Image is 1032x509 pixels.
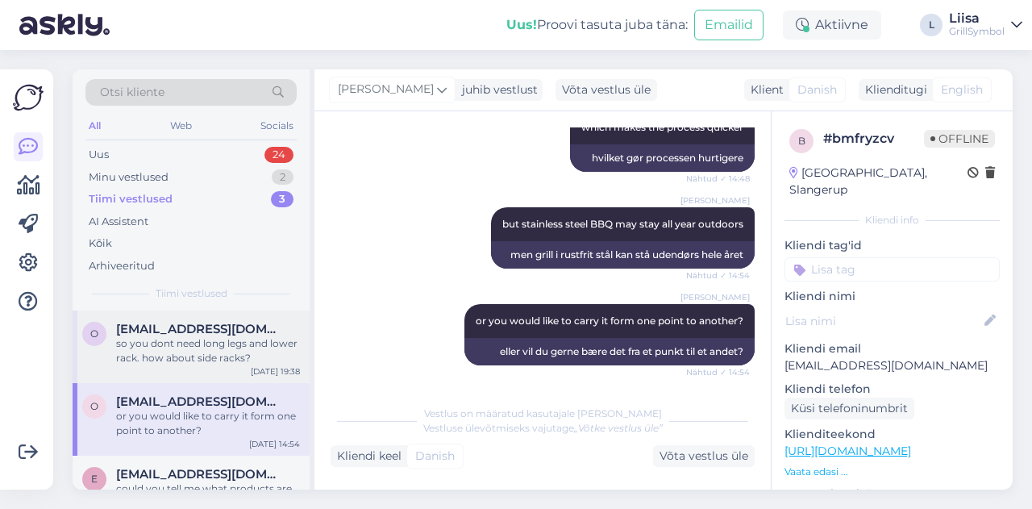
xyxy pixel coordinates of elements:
i: „Võtke vestlus üle” [574,422,663,434]
span: Vestlus on määratud kasutajale [PERSON_NAME] [424,407,662,419]
input: Lisa nimi [785,312,981,330]
p: Kliendi telefon [784,381,1000,398]
div: 3 [271,191,293,207]
div: or you would like to carry it form one point to another? [116,409,300,438]
div: [GEOGRAPHIC_DATA], Slangerup [789,165,967,198]
b: Uus! [506,17,537,32]
span: O [90,328,98,340]
div: All [85,115,104,136]
span: Danish [797,81,837,98]
span: Ole@swush.com [116,322,284,336]
div: Kliendi info [784,213,1000,227]
span: which makes the process quicker [581,121,743,133]
a: LiisaGrillSymbol [949,12,1022,38]
div: Võta vestlus üle [556,79,657,101]
span: erin@gmail.com [116,467,284,482]
div: Tiimi vestlused [89,191,173,207]
span: English [941,81,983,98]
p: Klienditeekond [784,426,1000,443]
span: Nähtud ✓ 14:54 [686,269,750,282]
p: [EMAIL_ADDRESS][DOMAIN_NAME] [784,357,1000,374]
img: Askly Logo [13,82,44,113]
div: GrillSymbol [949,25,1005,38]
span: [PERSON_NAME] [338,81,434,98]
p: Kliendi tag'id [784,237,1000,254]
div: Aktiivne [783,10,881,40]
button: Emailid [694,10,764,40]
span: Vestluse ülevõtmiseks vajutage [423,422,663,434]
p: Kliendi nimi [784,288,1000,305]
div: Kliendi keel [331,448,402,465]
div: Klienditugi [859,81,927,98]
input: Lisa tag [784,257,1000,282]
div: [DATE] 14:54 [249,438,300,450]
div: Kõik [89,236,112,252]
a: [URL][DOMAIN_NAME] [784,444,911,458]
div: AI Assistent [89,214,148,230]
p: Operatsioonisüsteem [784,486,1000,503]
div: Minu vestlused [89,169,169,186]
div: hvilket gør processen hurtigere [570,144,755,172]
span: Tiimi vestlused [156,286,227,301]
span: [PERSON_NAME] [680,291,750,303]
span: O [90,400,98,412]
div: Küsi telefoninumbrit [784,398,914,419]
span: [PERSON_NAME] [680,194,750,207]
div: Uus [89,147,109,163]
div: Liisa [949,12,1005,25]
span: Nähtud ✓ 14:54 [686,366,750,378]
div: Socials [257,115,297,136]
div: juhib vestlust [456,81,538,98]
div: L [920,14,943,36]
p: Vaata edasi ... [784,465,1000,479]
span: Danish [415,448,455,465]
span: Offline [924,130,995,148]
div: eller vil du gerne bære det fra et punkt til et andet? [464,338,755,365]
span: e [91,473,98,485]
div: 2 [272,169,293,186]
div: Arhiveeritud [89,258,155,274]
div: [DATE] 19:38 [251,365,300,378]
span: but stainless steel BBQ may stay all year outdoors [502,218,743,230]
div: so you dont need long legs and lower rack. how about side racks? [116,336,300,365]
div: Web [167,115,195,136]
p: Kliendi email [784,340,1000,357]
div: men grill i rustfrit stål kan stå udendørs hele året [491,241,755,269]
span: b [798,135,805,147]
span: Nähtud ✓ 14:48 [686,173,750,185]
div: Proovi tasuta juba täna: [506,15,688,35]
span: Otsi kliente [100,84,164,101]
div: Klient [744,81,784,98]
span: Ole@swush.com [116,394,284,409]
div: Võta vestlus üle [653,445,755,467]
span: or you would like to carry it form one point to another? [476,315,743,327]
div: 24 [264,147,293,163]
div: # bmfryzcv [823,129,924,148]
